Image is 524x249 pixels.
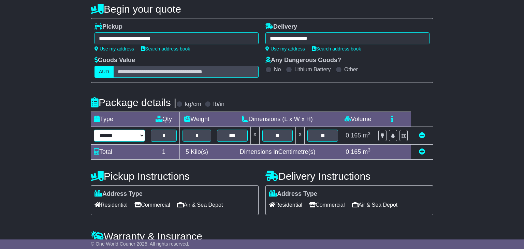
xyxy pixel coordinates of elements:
label: Any Dangerous Goods? [265,57,341,64]
td: Volume [341,112,375,127]
h4: Pickup Instructions [91,171,259,182]
label: Address Type [94,190,143,198]
label: No [274,66,281,73]
td: 1 [148,145,180,160]
sup: 3 [368,147,370,152]
sup: 3 [368,131,370,136]
span: 5 [186,148,189,155]
td: Dimensions (L x W x H) [214,112,341,127]
span: © One World Courier 2025. All rights reserved. [91,241,189,247]
label: kg/cm [185,101,201,108]
span: Air & Sea Depot [352,200,398,210]
label: Delivery [265,23,297,31]
label: Lithium Battery [294,66,331,73]
span: m [363,132,370,139]
a: Use my address [94,46,134,52]
span: 0.165 [346,132,361,139]
span: Residential [94,200,128,210]
label: Other [344,66,358,73]
td: Type [91,112,148,127]
label: Goods Value [94,57,135,64]
span: Air & Sea Depot [177,200,223,210]
td: x [250,127,259,145]
a: Remove this item [419,132,425,139]
td: Kilo(s) [180,145,214,160]
td: Weight [180,112,214,127]
a: Search address book [312,46,361,52]
td: Dimensions in Centimetre(s) [214,145,341,160]
span: Commercial [134,200,170,210]
a: Add new item [419,148,425,155]
label: Address Type [269,190,317,198]
a: Use my address [265,46,305,52]
td: Total [91,145,148,160]
span: m [363,148,370,155]
h4: Package details | [91,97,176,108]
td: x [296,127,305,145]
a: Search address book [141,46,190,52]
h4: Begin your quote [91,3,433,15]
label: AUD [94,66,114,78]
label: Pickup [94,23,122,31]
h4: Warranty & Insurance [91,231,433,242]
span: Residential [269,200,302,210]
label: lb/in [213,101,224,108]
span: Commercial [309,200,345,210]
h4: Delivery Instructions [265,171,433,182]
span: 0.165 [346,148,361,155]
td: Qty [148,112,180,127]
